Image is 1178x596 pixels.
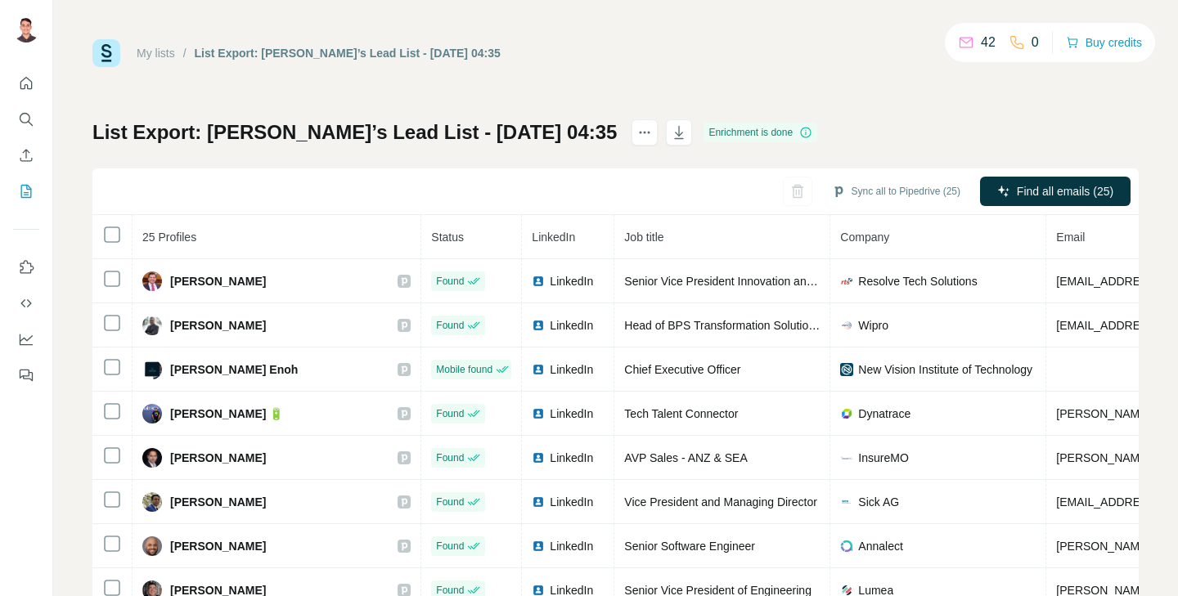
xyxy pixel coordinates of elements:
[142,360,162,379] img: Avatar
[532,451,545,464] img: LinkedIn logo
[550,538,593,554] span: LinkedIn
[436,274,464,289] span: Found
[858,494,899,510] span: Sick AG
[13,16,39,43] img: Avatar
[195,45,501,61] div: List Export: [PERSON_NAME]’s Lead List - [DATE] 04:35
[170,317,266,334] span: [PERSON_NAME]
[170,450,266,466] span: [PERSON_NAME]
[92,119,617,146] h1: List Export: [PERSON_NAME]’s Lead List - [DATE] 04:35
[1017,183,1113,199] span: Find all emails (25)
[840,231,889,244] span: Company
[436,539,464,553] span: Found
[1056,231,1085,244] span: Email
[142,404,162,423] img: Avatar
[624,363,740,376] span: Chief Executive Officer
[858,273,977,289] span: Resolve Tech Solutions
[840,407,853,420] img: company-logo
[431,231,464,244] span: Status
[624,275,927,288] span: Senior Vice President Innovation and Digital Transformation
[858,450,908,466] span: InsureMO
[13,177,39,206] button: My lists
[840,275,853,288] img: company-logo
[821,179,972,204] button: Sync all to Pipedrive (25)
[532,363,545,376] img: LinkedIn logo
[142,536,162,556] img: Avatar
[624,540,755,553] span: Senior Software Engineer
[1032,33,1039,52] p: 0
[840,363,853,376] img: company-logo
[532,495,545,509] img: LinkedIn logo
[624,451,747,464] span: AVP Sales - ANZ & SEA
[704,123,817,142] div: Enrichment is done
[980,177,1131,206] button: Find all emails (25)
[840,540,853,553] img: company-logo
[13,141,39,170] button: Enrich CSV
[183,45,187,61] li: /
[624,319,974,332] span: Head of BPS Transformation Solutions - Wipro Americas (A1 and A2)
[170,361,298,378] span: [PERSON_NAME] Enoh
[532,231,575,244] span: LinkedIn
[532,407,545,420] img: LinkedIn logo
[858,538,902,554] span: Annalect
[436,406,464,421] span: Found
[137,47,175,60] a: My lists
[550,273,593,289] span: LinkedIn
[142,448,162,468] img: Avatar
[142,271,162,291] img: Avatar
[13,325,39,354] button: Dashboard
[13,105,39,134] button: Search
[624,407,738,420] span: Tech Talent Connector
[13,361,39,390] button: Feedback
[13,289,39,318] button: Use Surfe API
[840,451,853,464] img: company-logo
[436,318,464,333] span: Found
[840,495,853,509] img: company-logo
[981,33,996,52] p: 42
[550,406,593,422] span: LinkedIn
[142,492,162,512] img: Avatar
[840,319,853,332] img: company-logo
[624,495,817,509] span: Vice President and Managing Director
[170,406,283,422] span: [PERSON_NAME] 🔋
[436,362,492,377] span: Mobile found
[1066,31,1142,54] button: Buy credits
[532,319,545,332] img: LinkedIn logo
[550,317,593,334] span: LinkedIn
[858,317,888,334] span: Wipro
[142,316,162,335] img: Avatar
[13,253,39,282] button: Use Surfe on LinkedIn
[436,450,464,465] span: Found
[436,495,464,509] span: Found
[170,273,266,289] span: [PERSON_NAME]
[92,39,120,67] img: Surfe Logo
[550,361,593,378] span: LinkedIn
[170,494,266,510] span: [PERSON_NAME]
[550,450,593,466] span: LinkedIn
[858,361,1032,378] span: New Vision Institute of Technology
[13,69,39,98] button: Quick start
[532,540,545,553] img: LinkedIn logo
[624,231,663,244] span: Job title
[170,538,266,554] span: [PERSON_NAME]
[532,275,545,288] img: LinkedIn logo
[550,494,593,510] span: LinkedIn
[142,231,196,244] span: 25 Profiles
[632,119,658,146] button: actions
[858,406,910,422] span: Dynatrace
